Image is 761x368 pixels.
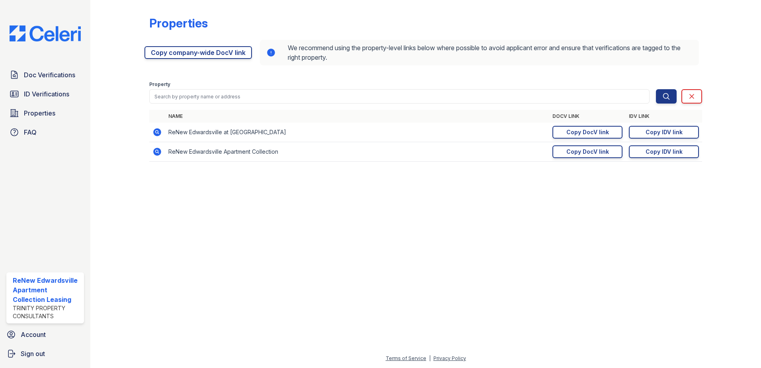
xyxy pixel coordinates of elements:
[3,346,87,362] a: Sign out
[260,40,699,65] div: We recommend using the property-level links below where possible to avoid applicant error and ens...
[6,86,84,102] a: ID Verifications
[629,126,699,139] a: Copy IDV link
[3,25,87,41] img: CE_Logo_Blue-a8612792a0a2168367f1c8372b55b34899dd931a85d93a1a3d3e32e68fde9ad4.png
[24,89,69,99] span: ID Verifications
[552,145,622,158] a: Copy DocV link
[165,110,549,123] th: Name
[13,304,81,320] div: Trinity Property Consultants
[433,355,466,361] a: Privacy Policy
[21,349,45,358] span: Sign out
[149,81,170,88] label: Property
[3,327,87,343] a: Account
[386,355,426,361] a: Terms of Service
[149,89,650,104] input: Search by property name or address
[165,123,549,142] td: ReNew Edwardsville at [GEOGRAPHIC_DATA]
[13,276,81,304] div: ReNew Edwardsville Apartment Collection Leasing
[646,148,683,156] div: Copy IDV link
[24,127,37,137] span: FAQ
[626,110,702,123] th: IDV Link
[24,70,75,80] span: Doc Verifications
[646,128,683,136] div: Copy IDV link
[6,67,84,83] a: Doc Verifications
[6,124,84,140] a: FAQ
[566,128,609,136] div: Copy DocV link
[629,145,699,158] a: Copy IDV link
[144,46,252,59] a: Copy company-wide DocV link
[24,108,55,118] span: Properties
[21,330,46,339] span: Account
[552,126,622,139] a: Copy DocV link
[149,16,208,30] div: Properties
[566,148,609,156] div: Copy DocV link
[165,142,549,162] td: ReNew Edwardsville Apartment Collection
[6,105,84,121] a: Properties
[549,110,626,123] th: DocV Link
[429,355,431,361] div: |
